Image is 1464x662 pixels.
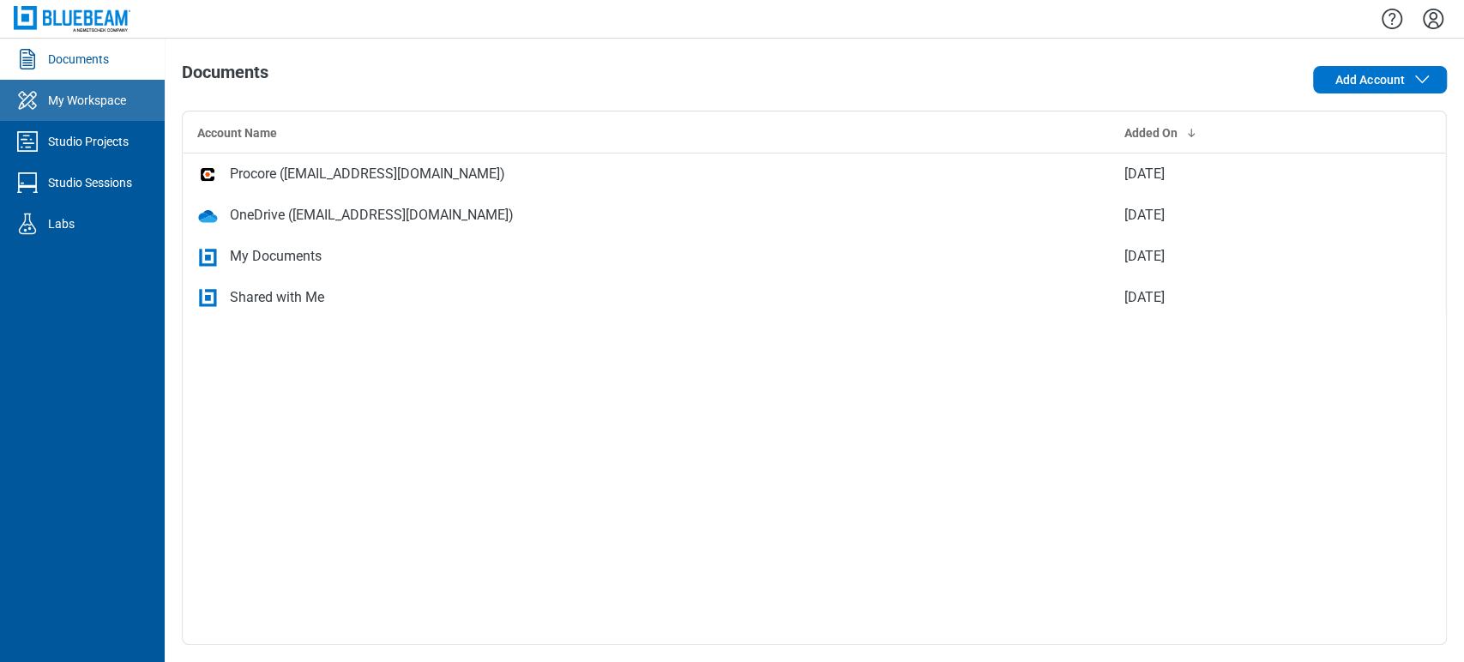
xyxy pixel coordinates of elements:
td: [DATE] [1111,236,1363,277]
svg: Studio Projects [14,128,41,155]
div: Account Name [197,124,1097,141]
td: [DATE] [1111,153,1363,195]
img: Bluebeam, Inc. [14,6,130,31]
div: Procore ([EMAIL_ADDRESS][DOMAIN_NAME]) [230,164,505,184]
div: OneDrive ([EMAIL_ADDRESS][DOMAIN_NAME]) [230,205,514,226]
div: Studio Projects [48,133,129,150]
svg: My Workspace [14,87,41,114]
h1: Documents [182,63,268,90]
span: Add Account [1334,71,1405,88]
div: Shared with Me [230,287,324,308]
td: [DATE] [1111,195,1363,236]
svg: Documents [14,45,41,73]
div: Studio Sessions [48,174,132,191]
div: My Documents [230,246,322,267]
button: Settings [1419,4,1447,33]
div: My Workspace [48,92,126,109]
div: Labs [48,215,75,232]
td: [DATE] [1111,277,1363,318]
svg: Studio Sessions [14,169,41,196]
svg: Labs [14,210,41,238]
table: bb-data-table [183,111,1446,318]
button: Add Account [1313,66,1447,93]
div: Documents [48,51,109,68]
div: Added On [1124,124,1349,141]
